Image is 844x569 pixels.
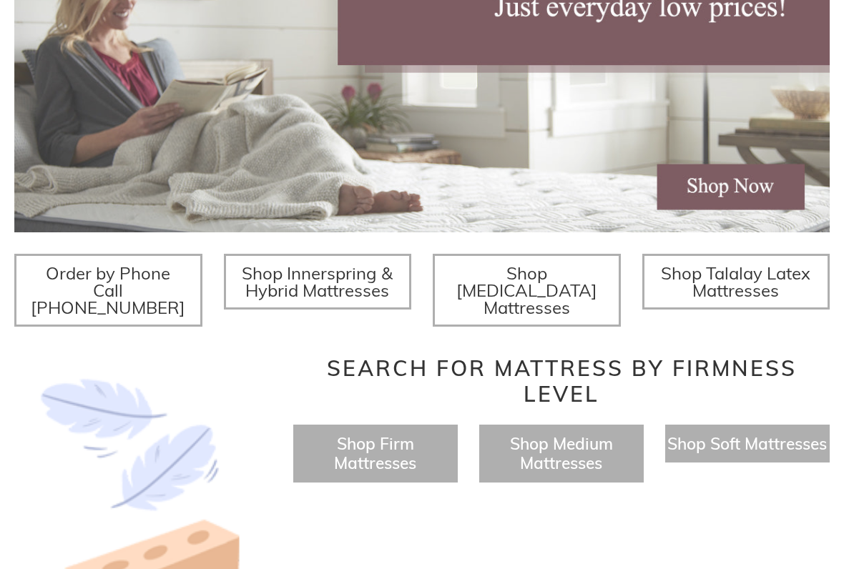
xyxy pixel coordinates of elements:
[456,262,597,318] span: Shop [MEDICAL_DATA] Mattresses
[334,433,416,473] a: Shop Firm Mattresses
[224,254,412,310] a: Shop Innerspring & Hybrid Mattresses
[642,254,830,310] a: Shop Talalay Latex Mattresses
[661,262,810,301] span: Shop Talalay Latex Mattresses
[14,254,202,327] a: Order by Phone Call [PHONE_NUMBER]
[327,355,797,407] span: Search for Mattress by Firmness Level
[242,262,393,301] span: Shop Innerspring & Hybrid Mattresses
[31,262,185,318] span: Order by Phone Call [PHONE_NUMBER]
[667,433,827,454] a: Shop Soft Mattresses
[510,433,613,473] a: Shop Medium Mattresses
[433,254,621,327] a: Shop [MEDICAL_DATA] Mattresses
